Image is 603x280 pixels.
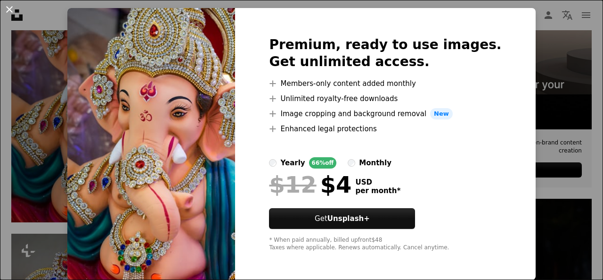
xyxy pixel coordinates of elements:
[269,159,277,167] input: yearly66%off
[327,214,370,223] strong: Unsplash+
[355,187,400,195] span: per month *
[269,208,415,229] button: GetUnsplash+
[309,157,337,169] div: 66% off
[269,172,316,197] span: $12
[280,157,305,169] div: yearly
[359,157,391,169] div: monthly
[269,36,501,70] h2: Premium, ready to use images. Get unlimited access.
[67,8,235,280] img: premium_photo-1722678588678-fc0f32a15fae
[355,178,400,187] span: USD
[269,172,351,197] div: $4
[269,237,501,252] div: * When paid annually, billed upfront $48 Taxes where applicable. Renews automatically. Cancel any...
[269,78,501,89] li: Members-only content added monthly
[269,108,501,119] li: Image cropping and background removal
[269,93,501,104] li: Unlimited royalty-free downloads
[430,108,453,119] span: New
[269,123,501,135] li: Enhanced legal protections
[348,159,355,167] input: monthly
